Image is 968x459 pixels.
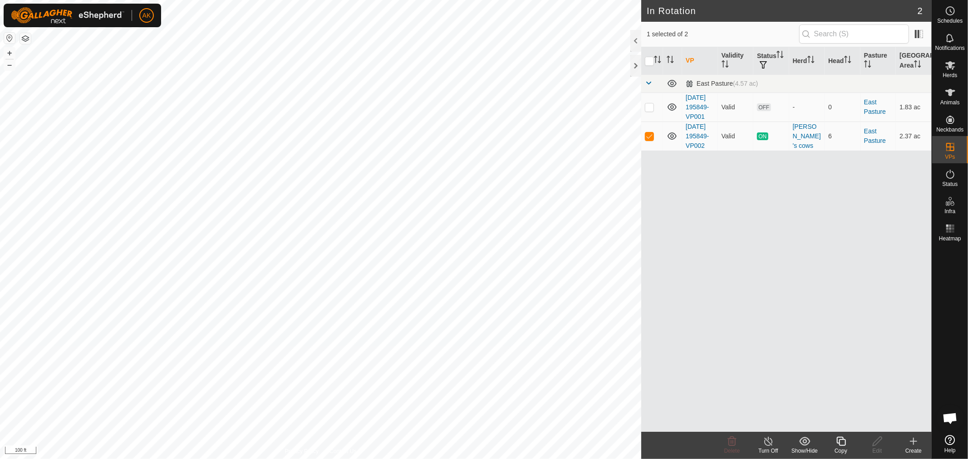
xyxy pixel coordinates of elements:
[939,236,961,241] span: Heatmap
[860,47,896,75] th: Pasture
[686,94,709,120] a: [DATE] 195849-VP001
[896,122,932,151] td: 2.37 ac
[718,93,754,122] td: Valid
[718,47,754,75] th: Validity
[11,7,124,24] img: Gallagher Logo
[844,57,851,64] p-sorticon: Activate to sort
[793,103,821,112] div: -
[686,80,758,88] div: East Pasture
[895,447,932,455] div: Create
[647,29,799,39] span: 1 selected of 2
[935,45,965,51] span: Notifications
[914,62,921,69] p-sorticon: Activate to sort
[786,447,823,455] div: Show/Hide
[864,127,886,144] a: East Pasture
[142,11,151,20] span: AK
[943,73,957,78] span: Herds
[667,57,674,64] p-sorticon: Activate to sort
[20,33,31,44] button: Map Layers
[825,93,860,122] td: 0
[864,62,871,69] p-sorticon: Activate to sort
[789,47,825,75] th: Herd
[4,48,15,59] button: +
[776,52,784,59] p-sorticon: Activate to sort
[937,405,964,432] div: Open chat
[864,98,886,115] a: East Pasture
[932,431,968,457] a: Help
[896,93,932,122] td: 1.83 ac
[654,57,661,64] p-sorticon: Activate to sort
[285,447,319,455] a: Privacy Policy
[944,209,955,214] span: Infra
[918,4,923,18] span: 2
[936,127,963,132] span: Neckbands
[4,33,15,44] button: Reset Map
[718,122,754,151] td: Valid
[757,103,771,111] span: OFF
[793,122,821,151] div: [PERSON_NAME]'s cows
[937,18,963,24] span: Schedules
[942,181,958,187] span: Status
[682,47,718,75] th: VP
[750,447,786,455] div: Turn Off
[799,24,909,44] input: Search (S)
[724,448,740,454] span: Delete
[859,447,895,455] div: Edit
[825,122,860,151] td: 6
[940,100,960,105] span: Animals
[896,47,932,75] th: [GEOGRAPHIC_DATA] Area
[647,5,918,16] h2: In Rotation
[722,62,729,69] p-sorticon: Activate to sort
[807,57,815,64] p-sorticon: Activate to sort
[945,154,955,160] span: VPs
[753,47,789,75] th: Status
[757,132,768,140] span: ON
[4,59,15,70] button: –
[329,447,356,455] a: Contact Us
[686,123,709,149] a: [DATE] 195849-VP002
[733,80,758,87] span: (4.57 ac)
[825,47,860,75] th: Head
[944,448,956,453] span: Help
[823,447,859,455] div: Copy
